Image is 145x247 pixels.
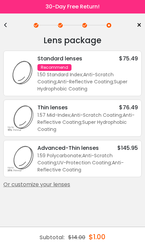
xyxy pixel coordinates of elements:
[137,20,142,30] span: ×
[37,64,71,71] div: Recommend
[132,20,142,30] a: ×
[70,112,71,118] span: ;
[37,112,138,133] div: 1.57 Mid-Index Anti-Scratch Coating Anti-Reflective Coating Super Hydrophobic Coating
[3,34,142,47] div: Lens package
[37,144,99,152] div: Advanced-Thin lenses
[56,159,57,166] span: ;
[111,159,112,166] span: ;
[119,103,138,112] div: $76.49
[89,227,106,247] div: $1.00
[82,71,83,78] span: ;
[81,119,82,126] span: ;
[113,78,114,85] span: ;
[37,103,68,112] div: Thin lenses
[37,54,82,63] div: Standard lenses
[81,152,82,159] span: ;
[117,144,138,152] div: $145.95
[3,181,142,189] div: Or customize your lenses
[37,152,138,173] div: 1.59 Polycarbonate Anti-Scratch Coating UV-Protection Coating Anti-Reflective Coating
[122,112,123,118] span: ;
[3,23,13,28] div: <
[37,71,138,92] div: 1.50 Standard Index Anti-Scratch Coating Anti-Reflective Coating Super Hydrophobic Coating
[56,78,57,85] span: ;
[119,54,138,63] div: $75.49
